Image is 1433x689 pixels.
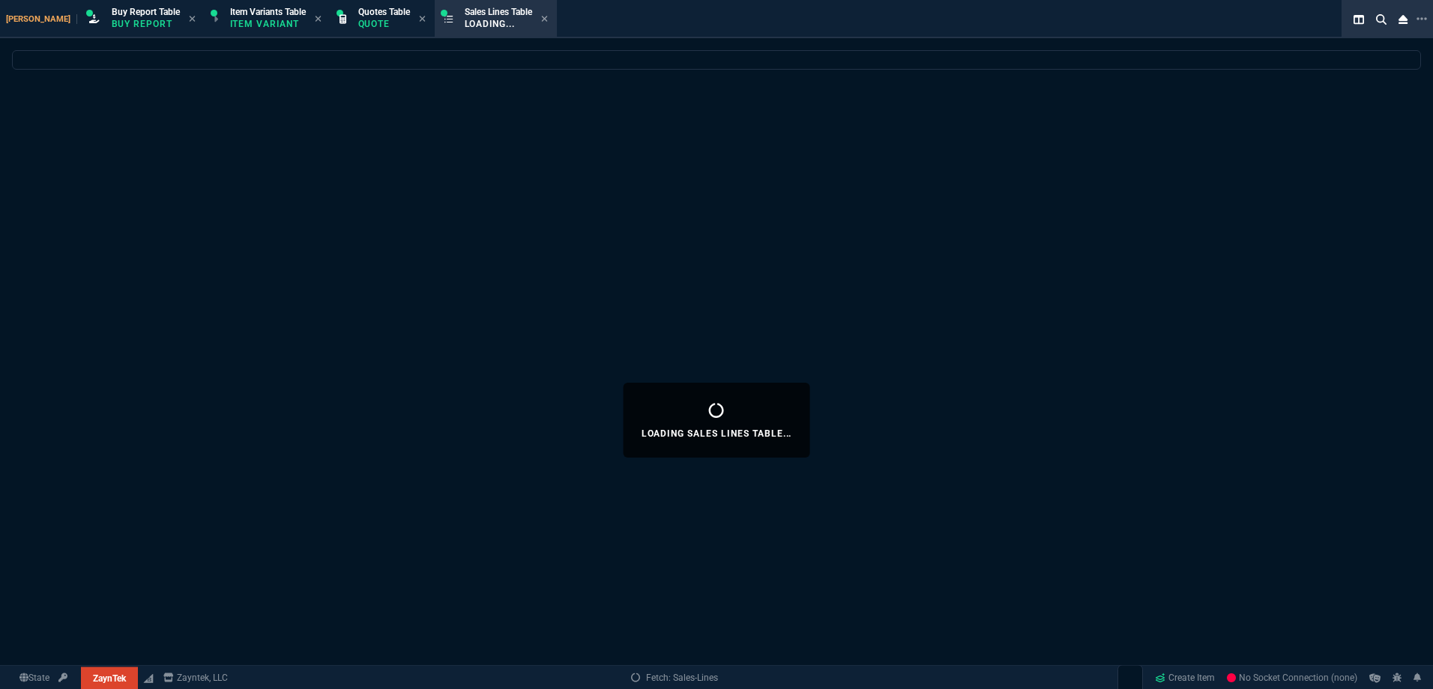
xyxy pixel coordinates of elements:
a: Global State [15,671,54,685]
span: Item Variants Table [230,7,306,17]
p: Buy Report [112,18,180,30]
span: [PERSON_NAME] [6,14,77,24]
nx-icon: Close Tab [189,13,196,25]
p: Quote [358,18,410,30]
nx-icon: Close Tab [541,13,548,25]
span: Sales Lines Table [465,7,532,17]
nx-icon: Close Tab [419,13,426,25]
nx-icon: Close Tab [315,13,322,25]
span: No Socket Connection (none) [1227,673,1357,683]
nx-icon: Search [1370,10,1393,28]
a: Create Item [1149,667,1221,689]
span: Buy Report Table [112,7,180,17]
a: msbcCompanyName [159,671,232,685]
nx-icon: Close Workbench [1393,10,1414,28]
nx-icon: Open New Tab [1417,12,1427,26]
p: Item Variant [230,18,305,30]
span: Quotes Table [358,7,410,17]
a: API TOKEN [54,671,72,685]
p: Loading... [465,18,532,30]
nx-icon: Split Panels [1348,10,1370,28]
p: Loading Sales Lines Table... [642,428,792,440]
a: Fetch: Sales-Lines [631,671,718,685]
